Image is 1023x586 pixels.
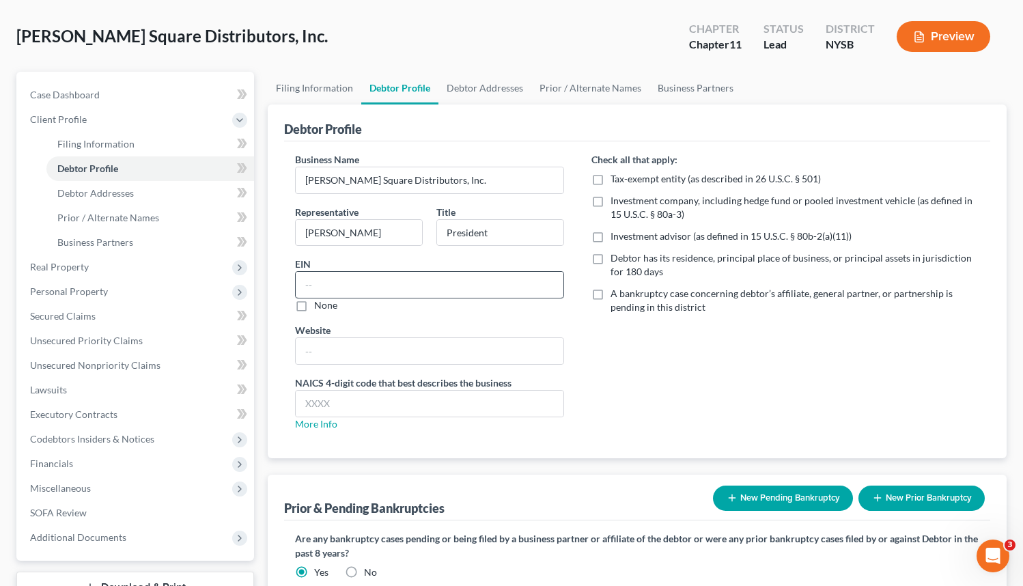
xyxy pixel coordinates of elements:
span: Personal Property [30,285,108,297]
span: Filing Information [57,138,135,150]
span: Case Dashboard [30,89,100,100]
a: Lawsuits [19,378,254,402]
a: Unsecured Nonpriority Claims [19,353,254,378]
label: Are any bankruptcy cases pending or being filed by a business partner or affiliate of the debtor ... [295,531,980,560]
a: Business Partners [46,230,254,255]
span: Debtor Addresses [57,187,134,199]
input: Enter representative... [296,220,422,246]
span: Financials [30,458,73,469]
input: -- [296,272,563,298]
span: Unsecured Nonpriority Claims [30,359,160,371]
span: Unsecured Priority Claims [30,335,143,346]
span: Executory Contracts [30,408,117,420]
div: District [826,21,875,37]
span: Codebtors Insiders & Notices [30,433,154,445]
a: Case Dashboard [19,83,254,107]
input: -- [296,338,563,364]
input: Enter name... [296,167,563,193]
a: Prior / Alternate Names [46,206,254,230]
a: Prior / Alternate Names [531,72,649,104]
a: Filing Information [268,72,361,104]
span: Prior / Alternate Names [57,212,159,223]
label: Business Name [295,152,359,167]
label: Check all that apply: [591,152,677,167]
span: Additional Documents [30,531,126,543]
div: Status [763,21,804,37]
a: More Info [295,418,337,430]
span: Real Property [30,261,89,273]
span: 11 [729,38,742,51]
a: Secured Claims [19,304,254,329]
span: 3 [1005,540,1015,550]
label: Website [295,323,331,337]
span: Lawsuits [30,384,67,395]
span: Tax-exempt entity (as described in 26 U.S.C. § 501) [611,173,821,184]
a: Debtor Addresses [438,72,531,104]
span: Debtor Profile [57,163,118,174]
label: NAICS 4-digit code that best describes the business [295,376,511,390]
label: EIN [295,257,311,271]
span: SOFA Review [30,507,87,518]
span: Secured Claims [30,310,96,322]
span: [PERSON_NAME] Square Distributors, Inc. [16,26,328,46]
label: None [314,298,337,312]
span: Client Profile [30,113,87,125]
span: Business Partners [57,236,133,248]
div: NYSB [826,37,875,53]
iframe: Intercom live chat [977,540,1009,572]
a: Debtor Addresses [46,181,254,206]
label: No [364,566,377,579]
label: Yes [314,566,328,579]
a: Debtor Profile [46,156,254,181]
div: Chapter [689,21,742,37]
label: Representative [295,205,359,219]
button: New Pending Bankruptcy [713,486,853,511]
input: Enter title... [437,220,563,246]
a: Business Partners [649,72,742,104]
label: Title [436,205,456,219]
span: Investment company, including hedge fund or pooled investment vehicle (as defined in 15 U.S.C. § ... [611,195,972,220]
div: Lead [763,37,804,53]
input: XXXX [296,391,563,417]
span: Investment advisor (as defined in 15 U.S.C. § 80b-2(a)(11)) [611,230,852,242]
div: Chapter [689,37,742,53]
a: Unsecured Priority Claims [19,329,254,353]
a: Filing Information [46,132,254,156]
span: Debtor has its residence, principal place of business, or principal assets in jurisdiction for 18... [611,252,972,277]
button: Preview [897,21,990,52]
div: Prior & Pending Bankruptcies [284,500,445,516]
a: Debtor Profile [361,72,438,104]
div: Debtor Profile [284,121,362,137]
a: SOFA Review [19,501,254,525]
button: New Prior Bankruptcy [858,486,985,511]
span: A bankruptcy case concerning debtor’s affiliate, general partner, or partnership is pending in th... [611,288,953,313]
span: Miscellaneous [30,482,91,494]
a: Executory Contracts [19,402,254,427]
